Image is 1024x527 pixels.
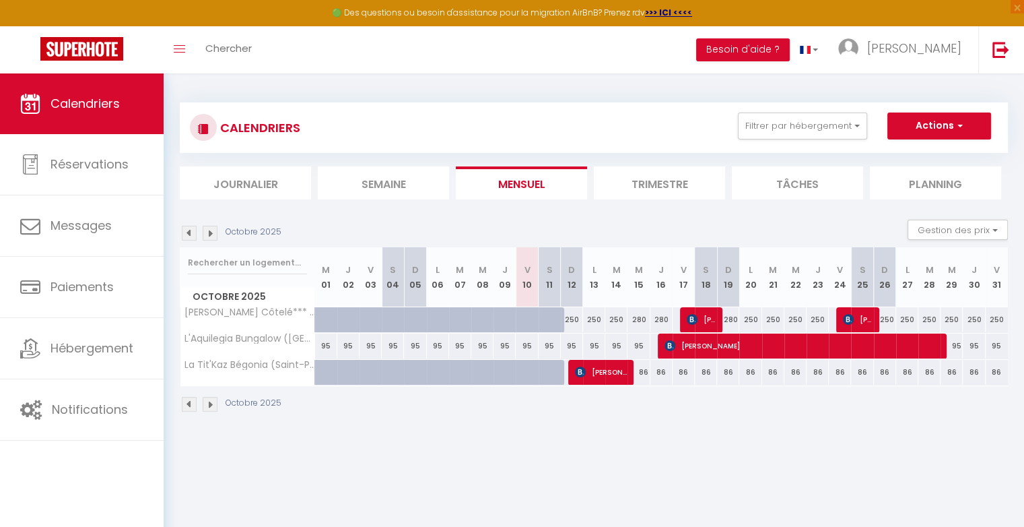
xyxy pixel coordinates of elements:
li: Mensuel [456,166,587,199]
div: 250 [963,307,985,332]
img: logout [992,41,1009,58]
abbr: S [703,263,709,276]
li: Trimestre [594,166,725,199]
div: 250 [762,307,784,332]
a: >>> ICI <<<< [645,7,692,18]
th: 27 [896,247,918,307]
th: 15 [627,247,650,307]
abbr: M [791,263,799,276]
li: Tâches [732,166,863,199]
abbr: M [948,263,956,276]
abbr: J [658,263,664,276]
abbr: V [837,263,843,276]
div: 86 [851,360,873,385]
abbr: S [547,263,553,276]
div: 86 [807,360,829,385]
button: Filtrer par hébergement [738,113,867,139]
span: Messages [50,217,112,234]
abbr: S [390,263,396,276]
div: 86 [739,360,761,385]
div: 95 [315,334,337,359]
abbr: M [456,263,464,276]
abbr: L [905,263,909,276]
th: 22 [784,247,807,307]
abbr: M [613,263,621,276]
abbr: V [524,263,530,276]
div: 250 [941,307,963,332]
span: La Tit'Kaz Bégonia (Saint-Philippe) [182,360,317,370]
th: 20 [739,247,761,307]
div: 250 [561,307,583,332]
th: 24 [829,247,851,307]
span: Paiements [50,278,114,295]
abbr: L [436,263,440,276]
div: 95 [382,334,404,359]
div: 95 [561,334,583,359]
input: Rechercher un logement... [188,251,307,275]
th: 19 [717,247,739,307]
div: 250 [739,307,761,332]
th: 26 [874,247,896,307]
th: 02 [337,247,360,307]
div: 86 [762,360,784,385]
li: Semaine [318,166,449,199]
abbr: D [412,263,419,276]
abbr: D [725,263,732,276]
div: 86 [784,360,807,385]
span: Octobre 2025 [180,287,314,307]
th: 07 [449,247,471,307]
div: 250 [896,307,918,332]
th: 12 [561,247,583,307]
div: 95 [449,334,471,359]
span: L'Aquilegia Bungalow ([GEOGRAPHIC_DATA]) [182,334,317,344]
div: 250 [807,307,829,332]
div: 250 [986,307,1008,332]
abbr: V [368,263,374,276]
div: 250 [583,307,605,332]
div: 86 [918,360,941,385]
div: 95 [427,334,449,359]
th: 16 [650,247,673,307]
span: [PERSON_NAME] Côtelé*** ([GEOGRAPHIC_DATA][PERSON_NAME]) [182,307,317,317]
div: 86 [650,360,673,385]
div: 86 [673,360,695,385]
abbr: L [749,263,753,276]
li: Planning [870,166,1001,199]
button: Besoin d'aide ? [696,38,790,61]
button: Actions [887,113,991,139]
abbr: M [926,263,934,276]
th: 23 [807,247,829,307]
div: 86 [627,360,650,385]
div: 280 [627,307,650,332]
div: 95 [941,334,963,359]
th: 14 [605,247,627,307]
p: Octobre 2025 [226,226,281,239]
th: 25 [851,247,873,307]
span: Chercher [205,41,252,55]
abbr: S [859,263,865,276]
div: 95 [471,334,493,359]
div: 95 [583,334,605,359]
span: [PERSON_NAME] [843,307,873,332]
a: ... [PERSON_NAME] [828,26,978,73]
a: Chercher [195,26,262,73]
div: 95 [493,334,516,359]
th: 04 [382,247,404,307]
div: 250 [874,307,896,332]
abbr: V [994,263,1000,276]
div: 86 [874,360,896,385]
div: 86 [963,360,985,385]
div: 95 [337,334,360,359]
abbr: J [971,263,977,276]
div: 86 [717,360,739,385]
img: ... [838,38,858,59]
abbr: J [815,263,821,276]
div: 86 [896,360,918,385]
th: 17 [673,247,695,307]
div: 250 [918,307,941,332]
abbr: M [769,263,777,276]
abbr: V [681,263,687,276]
th: 13 [583,247,605,307]
div: 86 [695,360,717,385]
